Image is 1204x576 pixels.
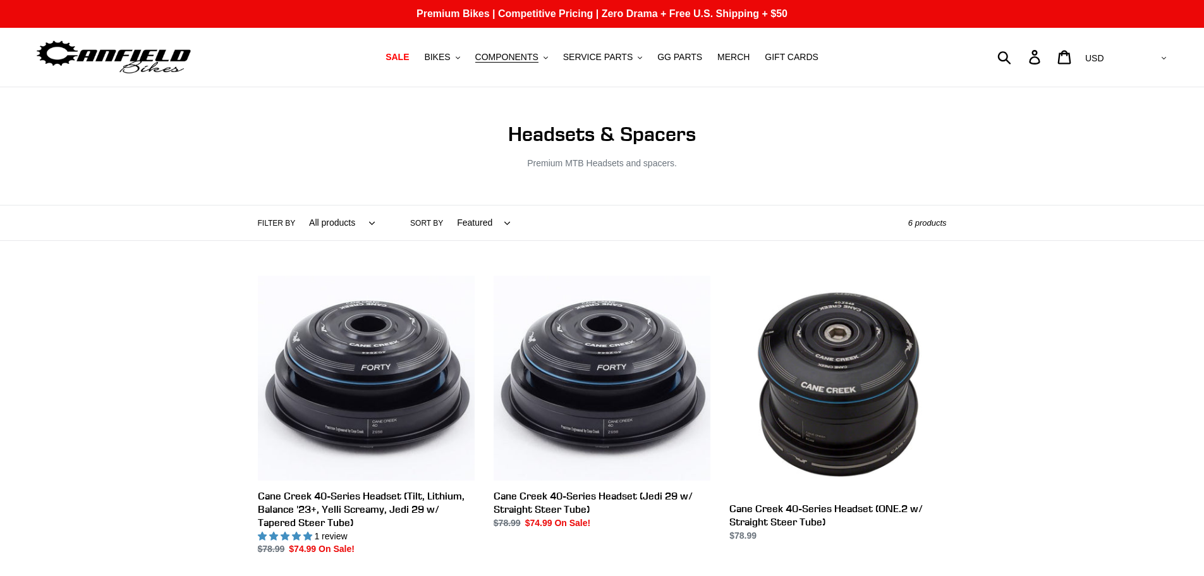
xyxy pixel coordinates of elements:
span: COMPONENTS [475,52,538,63]
span: BIKES [424,52,450,63]
span: GIFT CARDS [765,52,818,63]
p: Premium MTB Headsets and spacers. [258,157,947,170]
a: MERCH [711,49,756,66]
a: GIFT CARDS [758,49,825,66]
a: GG PARTS [651,49,708,66]
span: 6 products [908,218,947,228]
button: COMPONENTS [469,49,554,66]
span: GG PARTS [657,52,702,63]
button: BIKES [418,49,466,66]
input: Search [1004,43,1037,71]
label: Sort by [410,218,443,229]
span: MERCH [717,52,750,63]
span: Headsets & Spacers [508,121,696,146]
span: SALE [386,52,409,63]
span: SERVICE PARTS [563,52,633,63]
button: SERVICE PARTS [557,49,648,66]
a: SALE [379,49,415,66]
img: Canfield Bikes [35,37,193,77]
label: Filter by [258,218,296,229]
